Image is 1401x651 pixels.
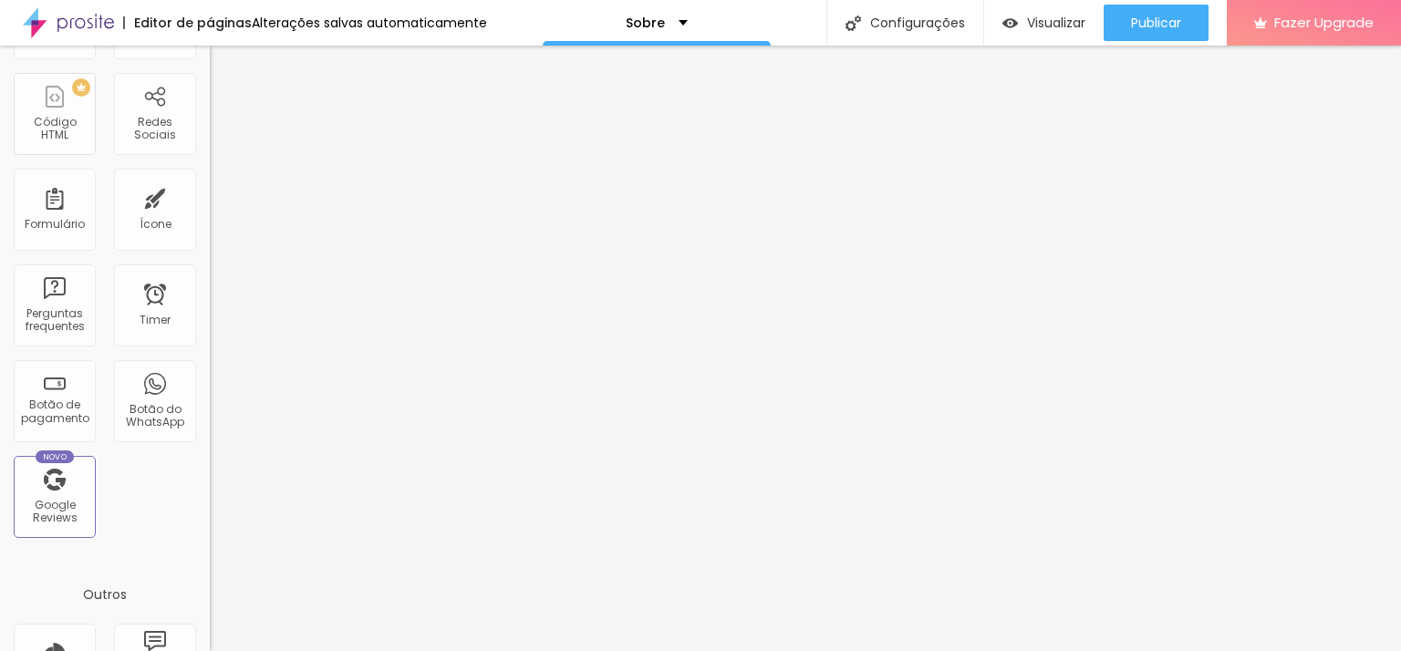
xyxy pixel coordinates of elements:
[25,218,85,231] div: Formulário
[119,403,191,429] div: Botão do WhatsApp
[18,398,90,425] div: Botão de pagamento
[119,116,191,142] div: Redes Sociais
[1002,15,1018,31] img: view-1.svg
[18,307,90,334] div: Perguntas frequentes
[1274,15,1374,30] span: Fazer Upgrade
[1104,5,1209,41] button: Publicar
[140,314,171,326] div: Timer
[984,5,1104,41] button: Visualizar
[626,16,665,29] p: Sobre
[846,15,861,31] img: Icone
[36,450,75,463] div: Novo
[18,499,90,525] div: Google Reviews
[1027,15,1085,30] span: Visualizar
[123,16,252,29] div: Editor de páginas
[140,218,171,231] div: Ícone
[252,16,487,29] div: Alterações salvas automaticamente
[1131,15,1181,30] span: Publicar
[18,116,90,142] div: Código HTML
